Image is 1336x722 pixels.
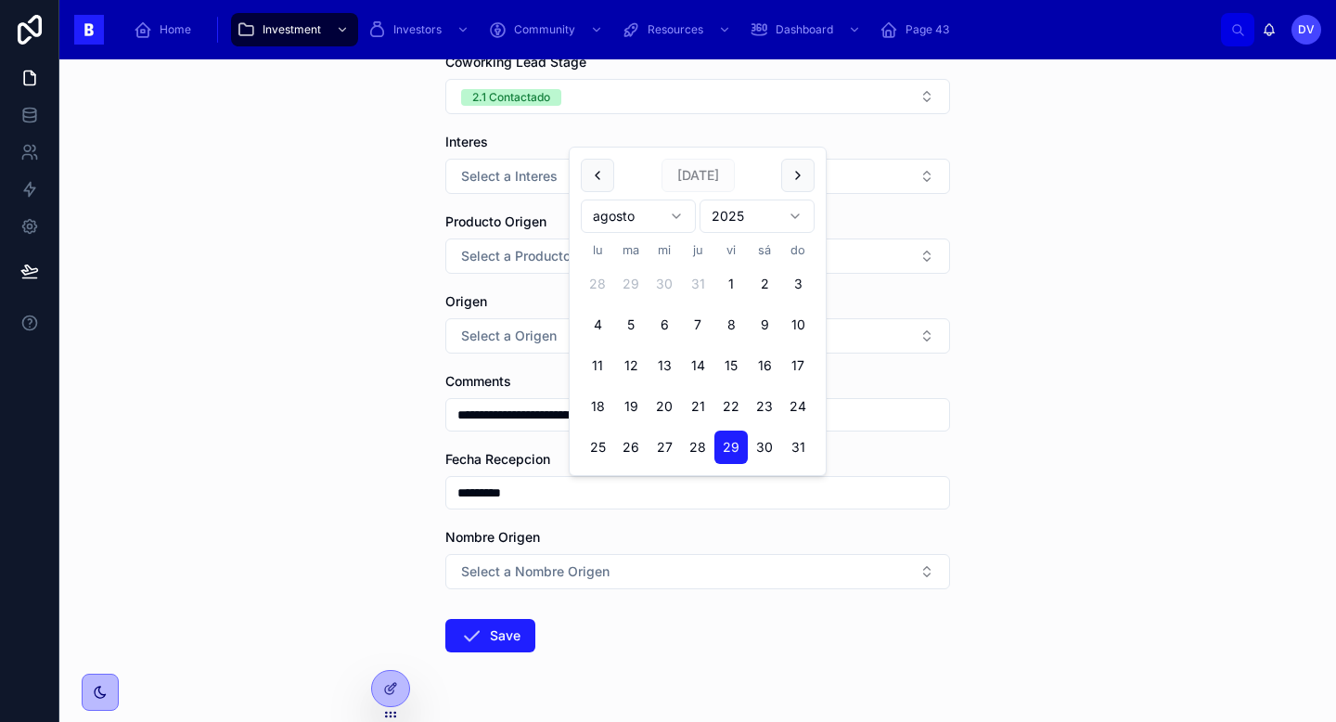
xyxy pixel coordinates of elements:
[445,451,550,467] span: Fecha Recepcion
[614,240,648,260] th: martes
[119,9,1221,50] div: scrollable content
[681,267,714,301] button: jueves, 31 de julio de 2025
[445,79,950,114] button: Select Button
[744,13,870,46] a: Dashboard
[781,431,815,464] button: domingo, 31 de agosto de 2025
[781,390,815,423] button: domingo, 24 de agosto de 2025
[681,390,714,423] button: jueves, 21 de agosto de 2025
[648,22,703,37] span: Resources
[581,240,614,260] th: lunes
[445,619,535,652] button: Save
[748,390,781,423] button: sábado, 23 de agosto de 2025
[581,267,614,301] button: lunes, 28 de julio de 2025
[614,390,648,423] button: martes, 19 de agosto de 2025
[906,22,949,37] span: Page 43
[445,293,487,309] span: Origen
[581,308,614,342] button: lunes, 4 de agosto de 2025
[445,134,488,149] span: Interes
[231,13,358,46] a: Investment
[445,54,586,70] span: Coworking Lead Stage
[616,13,740,46] a: Resources
[648,431,681,464] button: miércoles, 27 de agosto de 2025
[160,22,191,37] span: Home
[445,554,950,589] button: Select Button
[581,240,815,464] table: agosto 2025
[874,13,962,46] a: Page 43
[461,167,558,186] span: Select a Interes
[748,431,781,464] button: sábado, 30 de agosto de 2025
[581,431,614,464] button: lunes, 25 de agosto de 2025
[614,308,648,342] button: martes, 5 de agosto de 2025
[648,308,681,342] button: miércoles, 6 de agosto de 2025
[472,89,550,106] div: 2.1 Contactado
[681,308,714,342] button: jueves, 7 de agosto de 2025
[748,349,781,382] button: sábado, 16 de agosto de 2025
[648,240,681,260] th: miércoles
[714,308,748,342] button: viernes, 8 de agosto de 2025
[445,318,950,354] button: Select Button
[648,390,681,423] button: miércoles, 20 de agosto de 2025
[445,373,511,389] span: Comments
[514,22,575,37] span: Community
[461,327,557,345] span: Select a Origen
[748,267,781,301] button: sábado, 2 de agosto de 2025
[1298,22,1315,37] span: DV
[128,13,204,46] a: Home
[362,13,479,46] a: Investors
[263,22,321,37] span: Investment
[648,349,681,382] button: miércoles, 13 de agosto de 2025
[461,562,610,581] span: Select a Nombre Origen
[776,22,833,37] span: Dashboard
[781,308,815,342] button: domingo, 10 de agosto de 2025
[748,240,781,260] th: sábado
[614,431,648,464] button: martes, 26 de agosto de 2025
[781,349,815,382] button: domingo, 17 de agosto de 2025
[681,240,714,260] th: jueves
[714,267,748,301] button: viernes, 1 de agosto de 2025
[714,349,748,382] button: viernes, 15 de agosto de 2025
[714,240,748,260] th: viernes
[714,390,748,423] button: viernes, 22 de agosto de 2025
[681,349,714,382] button: jueves, 14 de agosto de 2025
[74,15,104,45] img: App logo
[748,308,781,342] button: sábado, 9 de agosto de 2025
[581,390,614,423] button: lunes, 18 de agosto de 2025
[482,13,612,46] a: Community
[781,240,815,260] th: domingo
[648,267,681,301] button: miércoles, 30 de julio de 2025
[445,529,540,545] span: Nombre Origen
[445,239,950,274] button: Select Button
[461,247,616,265] span: Select a Producto Origen
[714,431,748,464] button: Today, viernes, 29 de agosto de 2025, selected
[445,213,546,229] span: Producto Origen
[445,159,950,194] button: Select Button
[581,349,614,382] button: lunes, 11 de agosto de 2025
[781,267,815,301] button: domingo, 3 de agosto de 2025
[393,22,442,37] span: Investors
[614,267,648,301] button: martes, 29 de julio de 2025
[681,431,714,464] button: jueves, 28 de agosto de 2025
[614,349,648,382] button: martes, 12 de agosto de 2025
